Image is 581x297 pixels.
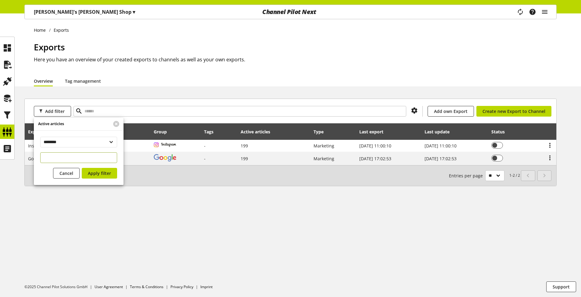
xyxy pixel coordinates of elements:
div: Tags [204,129,213,135]
div: Type [314,129,330,135]
div: Last export [359,129,389,135]
span: Marketing [314,143,334,149]
img: instagram [154,142,176,147]
span: Marketing [314,156,334,161]
span: 199 [241,156,248,161]
a: Privacy Policy [170,284,193,289]
button: Add filter [34,106,71,117]
span: - [204,143,206,149]
span: [DATE] 17:02:53 [425,156,457,161]
button: Support [546,281,576,292]
span: [DATE] 11:00:10 [359,143,391,149]
img: google [154,154,176,161]
span: Entries per page [449,172,485,179]
div: Group [154,129,173,135]
li: ©2025 Channel Pilot Solutions GmbH [24,284,95,290]
span: Add own Export [434,108,468,114]
p: [PERSON_NAME]'s [PERSON_NAME] Shop [34,8,135,16]
span: Add filter [45,108,65,114]
div: Active articles [241,129,276,135]
button: Apply filter [82,168,117,179]
a: Add own Export [428,106,474,117]
div: Active articles [34,118,109,130]
span: Cancel [59,170,73,176]
span: Create new Export to Channel [482,108,545,114]
span: ▾ [133,9,135,15]
h2: Here you have an overview of your created exports to channels as well as your own exports. [34,56,557,63]
button: Cancel [53,168,80,179]
div: Export Name [28,129,62,135]
span: [DATE] 11:00:10 [425,143,457,149]
div: Last update [425,129,456,135]
span: Instagram [28,143,49,149]
span: - [204,156,206,161]
small: 1-2 / 2 [449,170,520,181]
a: Overview [34,78,53,84]
a: Tag management [65,78,101,84]
a: Imprint [200,284,213,289]
span: [DATE] 17:02:53 [359,156,391,161]
div: Status [491,129,511,135]
span: Exports [34,41,65,53]
a: Home [34,27,49,33]
a: User Agreement [95,284,123,289]
nav: main navigation [24,5,557,19]
span: Google Shopping [28,156,63,161]
span: Apply filter [88,170,111,176]
a: Create new Export to Channel [476,106,551,117]
span: 199 [241,143,248,149]
a: Terms & Conditions [130,284,163,289]
span: Support [553,284,570,290]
